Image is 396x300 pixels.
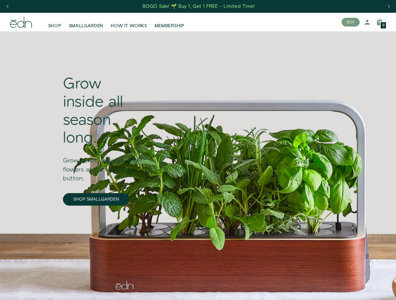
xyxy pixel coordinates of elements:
[111,23,147,29] span: HOW IT WORKS
[63,75,145,147] div: Grow inside all season long.
[155,23,184,29] span: MEMBERSHIP
[383,24,384,27] span: 0
[69,23,104,29] span: SMALLGARDEN
[44,15,65,29] a: SHOP
[142,3,255,10] div: BOGO Sale! 🌱 Buy 1, Get 1 FREE – Limited Time!
[63,193,129,206] a: SHOP SMALLGARDEN
[107,15,151,29] a: HOW IT WORKS
[151,15,188,29] a: MEMBERSHIP
[63,147,145,183] div: Grow herbs, veggies, and flowers at the touch of a button.
[142,2,255,11] a: BOGO Sale! 🌱 Buy 1, Get 1 FREE – Limited Time!
[342,18,360,27] button: BUY
[65,15,107,29] a: SMALLGARDEN
[48,23,61,29] span: SHOP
